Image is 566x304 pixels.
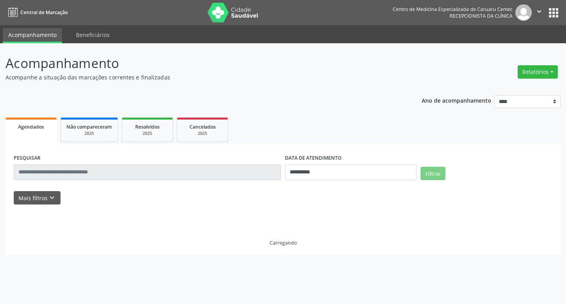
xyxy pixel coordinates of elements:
[518,65,558,79] button: Relatórios
[189,123,216,130] span: Cancelados
[6,73,394,81] p: Acompanhe a situação das marcações correntes e finalizadas
[20,9,68,16] span: Central de Marcação
[66,131,112,136] div: 2025
[515,4,532,21] img: img
[422,95,491,105] p: Ano de acompanhamento
[421,167,445,180] button: Filtrar
[3,28,62,43] a: Acompanhamento
[535,7,544,16] i: 
[48,193,56,202] i: keyboard_arrow_down
[285,152,342,164] label: DATA DE ATENDIMENTO
[547,6,560,20] button: apps
[135,123,160,130] span: Resolvidos
[270,240,297,246] div: Carregando
[14,191,61,205] button: Mais filtroskeyboard_arrow_down
[66,123,112,130] span: Não compareceram
[18,123,44,130] span: Agendados
[6,6,68,19] a: Central de Marcação
[6,53,394,73] p: Acompanhamento
[128,131,167,136] div: 2025
[14,152,40,164] label: PESQUISAR
[532,4,547,21] button: 
[70,28,115,42] a: Beneficiários
[183,131,222,136] div: 2025
[393,6,513,13] div: Centro de Medicina Especializada de Caruaru Cemec
[450,13,513,19] span: Recepcionista da clínica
